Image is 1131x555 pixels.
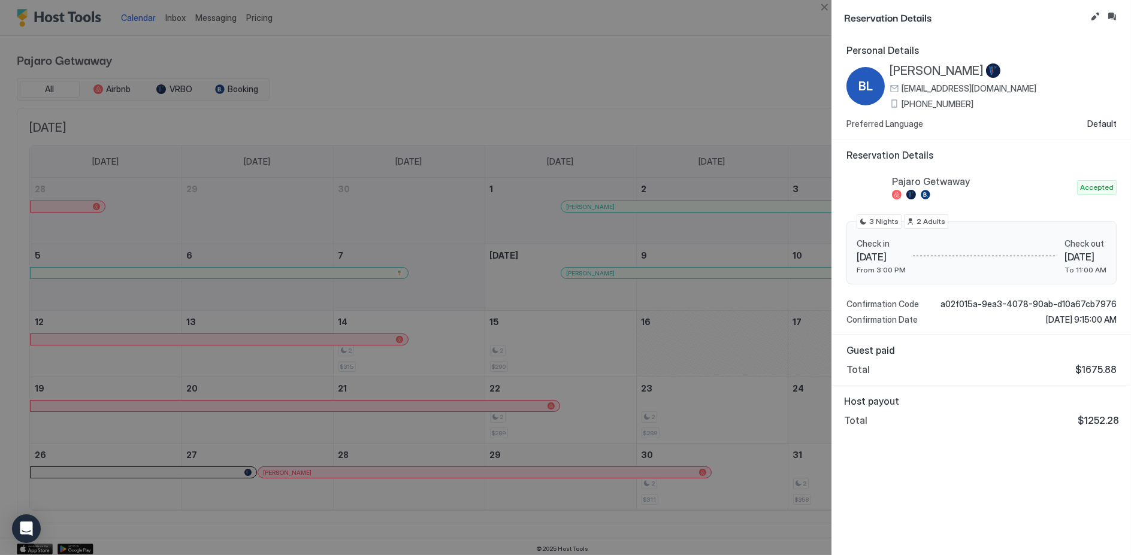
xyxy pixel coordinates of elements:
[846,44,1117,56] span: Personal Details
[1078,414,1119,426] span: $1252.28
[12,514,41,543] div: Open Intercom Messenger
[846,149,1117,161] span: Reservation Details
[846,344,1117,356] span: Guest paid
[917,216,945,227] span: 2 Adults
[902,99,973,110] span: [PHONE_NUMBER]
[1105,10,1119,24] button: Inbox
[1088,10,1102,24] button: Edit reservation
[1065,251,1106,263] span: [DATE]
[846,314,918,325] span: Confirmation Date
[941,299,1117,310] span: a02f015a-9ea3-4078-90ab-d10a67cb7976
[1080,182,1114,193] span: Accepted
[844,395,1119,407] span: Host payout
[857,238,906,249] span: Check in
[1087,119,1117,129] span: Default
[869,216,899,227] span: 3 Nights
[846,168,885,207] div: listing image
[1065,238,1106,249] span: Check out
[890,63,984,78] span: [PERSON_NAME]
[844,10,1085,25] span: Reservation Details
[846,299,919,310] span: Confirmation Code
[846,363,870,375] span: Total
[892,175,1072,187] span: Pajaro Getwaway
[857,251,906,263] span: [DATE]
[1065,265,1106,274] span: To 11:00 AM
[902,83,1036,94] span: [EMAIL_ADDRESS][DOMAIN_NAME]
[844,414,867,426] span: Total
[846,119,923,129] span: Preferred Language
[858,77,873,95] span: BL
[857,265,906,274] span: From 3:00 PM
[1046,314,1117,325] span: [DATE] 9:15:00 AM
[1075,363,1117,375] span: $1675.88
